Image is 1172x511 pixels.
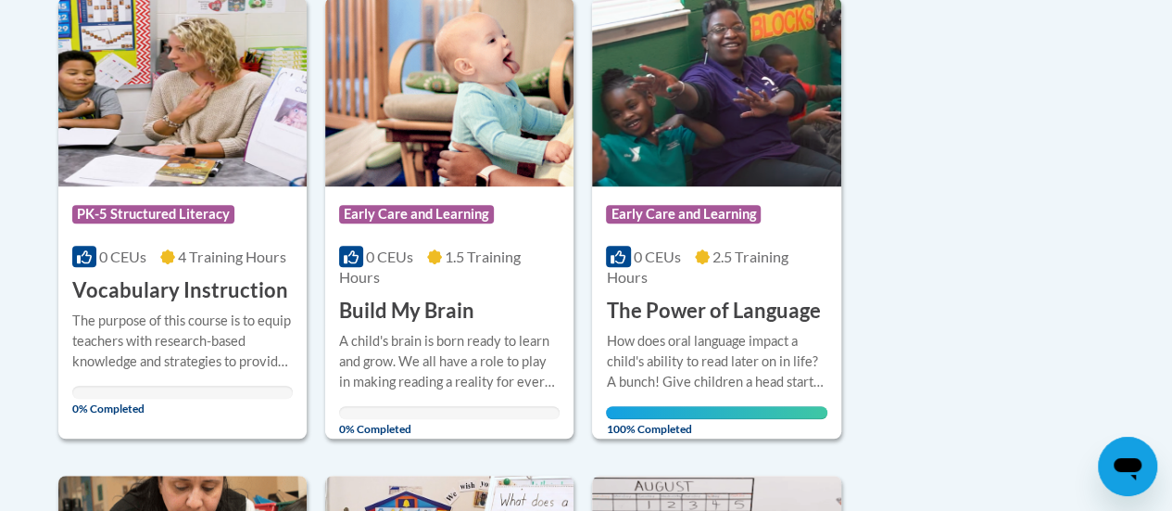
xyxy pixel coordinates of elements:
div: How does oral language impact a child's ability to read later on in life? A bunch! Give children ... [606,331,826,392]
div: A child's brain is born ready to learn and grow. We all have a role to play in making reading a r... [339,331,560,392]
span: Early Care and Learning [339,205,494,224]
span: 4 Training Hours [178,248,286,265]
div: Your progress [606,406,826,419]
h3: Vocabulary Instruction [72,276,288,305]
div: The purpose of this course is to equip teachers with research-based knowledge and strategies to p... [72,311,293,372]
span: 0 CEUs [634,248,681,265]
span: Early Care and Learning [606,205,761,224]
span: 100% Completed [606,406,826,436]
h3: Build My Brain [339,297,474,326]
h3: The Power of Language [606,297,820,326]
span: 0 CEUs [366,248,413,265]
span: 0 CEUs [99,248,146,265]
span: PK-5 Structured Literacy [72,205,234,224]
iframe: Button to launch messaging window [1098,437,1157,496]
